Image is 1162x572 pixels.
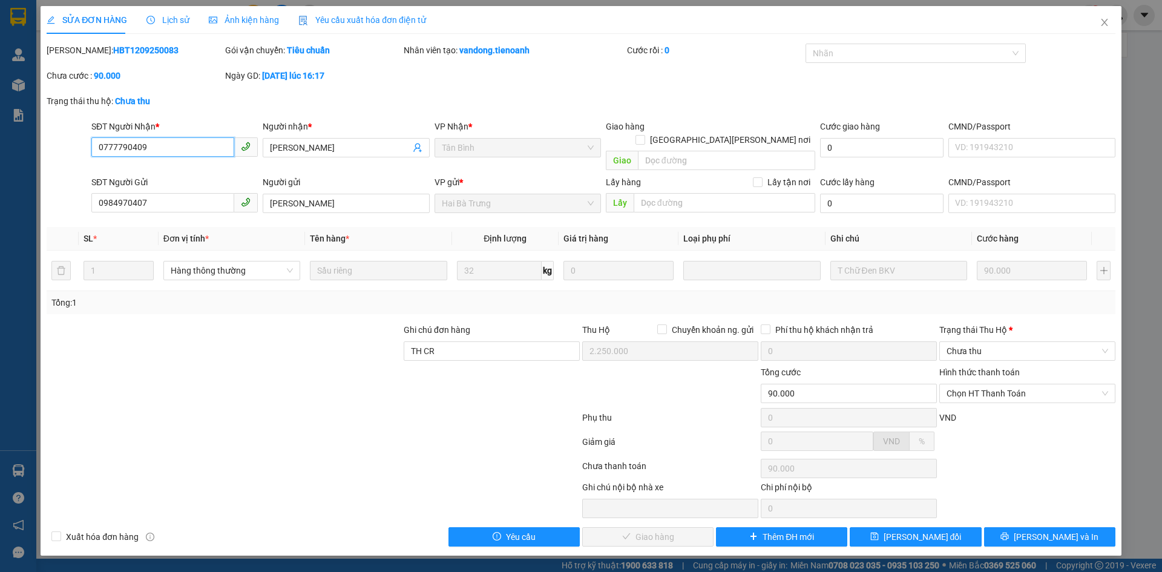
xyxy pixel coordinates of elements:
span: Tổng cước [761,367,801,377]
div: SĐT Người Nhận [91,120,258,133]
span: Tân Bình [442,139,594,157]
label: Cước lấy hàng [820,177,875,187]
span: Giao [606,151,638,170]
span: plus [749,532,758,542]
span: Giá trị hàng [563,234,608,243]
span: SL [84,234,93,243]
div: CMND/Passport [948,120,1115,133]
span: Giao hàng [606,122,645,131]
b: Tiêu chuẩn [287,45,330,55]
label: Hình thức thanh toán [939,367,1020,377]
span: picture [209,16,217,24]
span: Hai Bà Trưng [442,194,594,212]
span: Đơn vị tính [163,234,209,243]
div: Chưa thanh toán [581,459,760,481]
input: Cước giao hàng [820,138,944,157]
div: Phụ thu [581,411,760,432]
span: Chuyển khoản ng. gửi [667,323,758,337]
span: % [919,436,925,446]
span: VND [883,436,900,446]
span: VP Nhận [435,122,468,131]
button: checkGiao hàng [582,527,714,547]
span: Định lượng [484,234,527,243]
b: [DATE] lúc 16:17 [262,71,324,81]
span: Lịch sử [146,15,189,25]
span: Thêm ĐH mới [763,530,814,544]
button: exclamation-circleYêu cầu [448,527,580,547]
span: printer [1000,532,1009,542]
span: Hàng thông thường [171,261,293,280]
span: Lấy [606,193,634,212]
span: clock-circle [146,16,155,24]
button: printer[PERSON_NAME] và In [984,527,1115,547]
button: Close [1088,6,1121,40]
input: Dọc đường [638,151,815,170]
th: Loại phụ phí [678,227,825,251]
div: Người nhận [263,120,429,133]
div: Nhân viên tạo: [404,44,625,57]
img: icon [298,16,308,25]
span: info-circle [146,533,154,541]
span: close [1100,18,1109,27]
span: Lấy tận nơi [763,176,815,189]
span: Phí thu hộ khách nhận trả [770,323,878,337]
div: SĐT Người Gửi [91,176,258,189]
b: 90.000 [94,71,120,81]
button: delete [51,261,71,280]
span: [GEOGRAPHIC_DATA][PERSON_NAME] nơi [645,133,815,146]
span: Yêu cầu xuất hóa đơn điện tử [298,15,426,25]
span: save [870,532,879,542]
span: SỬA ĐƠN HÀNG [47,15,127,25]
span: Ảnh kiện hàng [209,15,279,25]
span: Tên hàng [310,234,349,243]
div: Ghi chú nội bộ nhà xe [582,481,758,499]
b: Chưa thu [115,96,150,106]
input: 0 [563,261,674,280]
div: Người gửi [263,176,429,189]
div: [PERSON_NAME]: [47,44,223,57]
span: Chưa thu [947,342,1108,360]
div: Chưa cước : [47,69,223,82]
div: Ngày GD: [225,69,401,82]
span: [PERSON_NAME] đổi [884,530,962,544]
div: CMND/Passport [948,176,1115,189]
span: Chọn HT Thanh Toán [947,384,1108,403]
span: user-add [413,143,422,153]
span: phone [241,197,251,207]
span: Cước hàng [977,234,1019,243]
span: Xuất hóa đơn hàng [61,530,143,544]
label: Cước giao hàng [820,122,880,131]
button: plus [1097,261,1110,280]
span: [PERSON_NAME] và In [1014,530,1098,544]
div: Giảm giá [581,435,760,456]
span: Thu Hộ [582,325,610,335]
input: Dọc đường [634,193,815,212]
div: Trạng thái thu hộ: [47,94,268,108]
input: Ghi chú đơn hàng [404,341,580,361]
span: exclamation-circle [493,532,501,542]
div: Gói vận chuyển: [225,44,401,57]
button: plusThêm ĐH mới [716,527,847,547]
span: phone [241,142,251,151]
label: Ghi chú đơn hàng [404,325,470,335]
span: edit [47,16,55,24]
input: Ghi Chú [830,261,967,280]
div: Tổng: 1 [51,296,448,309]
span: Yêu cầu [506,530,536,544]
div: VP gửi [435,176,601,189]
b: HBT1209250083 [113,45,179,55]
b: vandong.tienoanh [459,45,530,55]
div: Cước rồi : [627,44,803,57]
span: VND [939,413,956,422]
div: Trạng thái Thu Hộ [939,323,1115,337]
span: Lấy hàng [606,177,641,187]
div: Chi phí nội bộ [761,481,937,499]
th: Ghi chú [826,227,972,251]
span: kg [542,261,554,280]
input: 0 [977,261,1087,280]
input: Cước lấy hàng [820,194,944,213]
input: VD: Bàn, Ghế [310,261,447,280]
button: save[PERSON_NAME] đổi [850,527,981,547]
b: 0 [665,45,669,55]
